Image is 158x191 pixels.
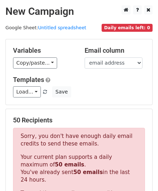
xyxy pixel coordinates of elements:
p: Your current plan supports a daily maximum of . You've already sent in the last 24 hours. [21,153,137,184]
h5: Email column [85,47,145,55]
h2: New Campaign [5,5,153,18]
h5: 50 Recipients [13,116,145,124]
a: Templates [13,76,44,83]
strong: 50 emails [73,169,103,175]
p: Sorry, you don't have enough daily email credits to send these emails. [21,133,137,148]
a: Copy/paste... [13,57,57,69]
a: Load... [13,86,41,97]
strong: 50 emails [55,161,84,168]
iframe: Chat Widget [122,156,158,191]
small: Google Sheet: [5,25,86,30]
h5: Variables [13,47,74,55]
span: Daily emails left: 0 [102,24,153,32]
a: Daily emails left: 0 [102,25,153,30]
button: Save [52,86,71,97]
a: Untitled spreadsheet [38,25,86,30]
